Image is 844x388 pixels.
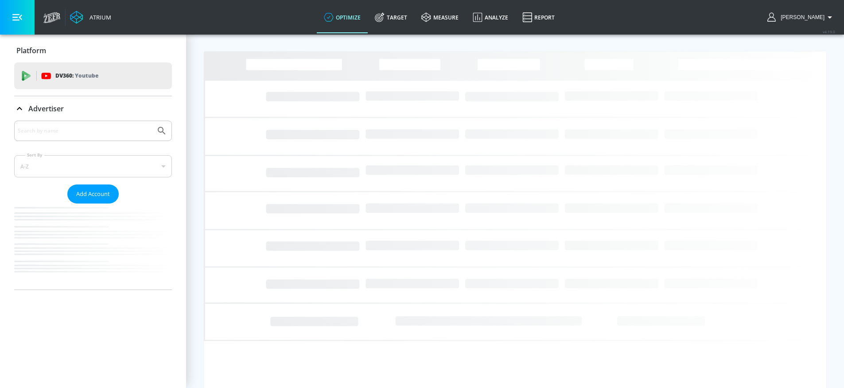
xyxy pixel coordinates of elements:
[515,1,562,33] a: Report
[823,29,835,34] span: v 4.19.0
[14,204,172,290] nav: list of Advertiser
[777,14,825,20] span: login as: renata.fonseca@zefr.com
[368,1,414,33] a: Target
[414,1,466,33] a: measure
[75,71,98,80] p: Youtube
[86,13,111,21] div: Atrium
[70,11,111,24] a: Atrium
[317,1,368,33] a: optimize
[16,46,46,55] p: Platform
[67,184,119,204] button: Add Account
[55,71,98,81] p: DV360:
[14,38,172,63] div: Platform
[18,125,152,137] input: Search by name
[14,121,172,290] div: Advertiser
[28,104,64,114] p: Advertiser
[25,152,44,158] label: Sort By
[14,96,172,121] div: Advertiser
[767,12,835,23] button: [PERSON_NAME]
[466,1,515,33] a: Analyze
[14,155,172,177] div: A-Z
[14,63,172,89] div: DV360: Youtube
[76,189,110,199] span: Add Account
